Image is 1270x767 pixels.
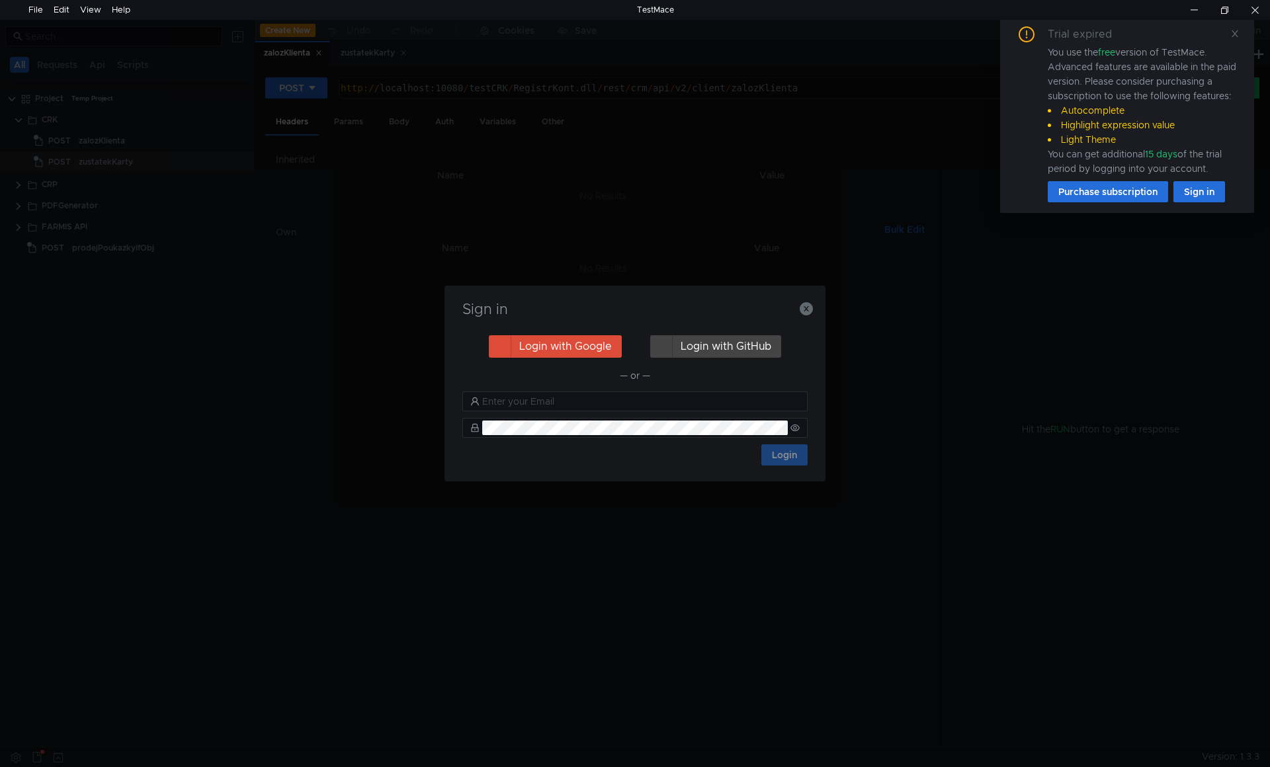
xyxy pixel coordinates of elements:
[650,335,781,358] button: Login with GitHub
[1048,118,1238,132] li: Highlight expression value
[1145,148,1177,160] span: 15 days
[1048,147,1238,176] div: You can get additional of the trial period by logging into your account.
[462,368,808,383] div: — or —
[1173,181,1225,202] button: Sign in
[1048,103,1238,118] li: Autocomplete
[489,335,622,358] button: Login with Google
[1048,45,1238,176] div: You use the version of TestMace. Advanced features are available in the paid version. Please cons...
[482,394,800,409] input: Enter your Email
[1048,181,1168,202] button: Purchase subscription
[460,302,810,317] h3: Sign in
[1048,26,1128,42] div: Trial expired
[1098,46,1115,58] span: free
[1048,132,1238,147] li: Light Theme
